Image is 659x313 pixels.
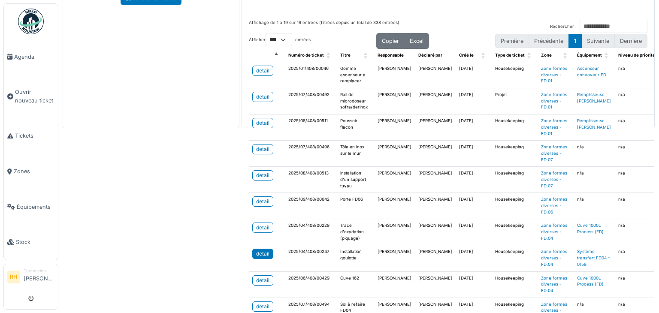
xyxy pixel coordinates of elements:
[285,114,337,141] td: 2025/08/408/00511
[456,62,492,88] td: [DATE]
[337,167,374,193] td: installation d'un support tuyau
[285,245,337,271] td: 2025/04/408/00247
[252,249,273,259] a: detail
[376,33,405,49] button: Copier
[337,114,374,141] td: Poussoir flacon
[415,114,456,141] td: [PERSON_NAME]
[256,277,269,284] div: detail
[492,141,538,167] td: Housekeeping
[256,67,269,75] div: detail
[17,203,54,211] span: Équipements
[577,223,604,234] a: Cuve 1000L Process (FD)
[410,38,423,44] span: Excel
[4,118,58,154] a: Tickets
[374,193,415,219] td: [PERSON_NAME]
[492,193,538,219] td: Housekeeping
[574,141,615,167] td: n/a
[568,34,582,48] button: 1
[541,197,567,214] a: Zone formes diverses - FD.06
[256,145,269,153] div: detail
[252,170,273,181] a: detail
[7,271,20,283] li: RH
[527,49,532,62] span: Type de ticket: Activate to sort
[418,53,442,57] span: Déclaré par
[618,53,655,57] span: Niveau de priorité
[249,33,311,46] label: Afficher entrées
[14,167,54,175] span: Zones
[7,268,54,288] a: RH Technicien[PERSON_NAME]
[382,38,399,44] span: Copier
[415,271,456,298] td: [PERSON_NAME]
[492,219,538,245] td: Housekeeping
[249,20,399,33] div: Affichage de 1 à 19 sur 19 entrées (filtrées depuis un total de 338 entrées)
[252,223,273,233] a: detail
[605,49,610,62] span: Équipement: Activate to sort
[577,92,611,103] a: Remplisseuse [PERSON_NAME]
[456,271,492,298] td: [DATE]
[16,238,54,246] span: Stock
[374,271,415,298] td: [PERSON_NAME]
[340,53,351,57] span: Titre
[492,114,538,141] td: Housekeeping
[337,88,374,114] td: Rail de microdoseur sofra/derinox
[374,141,415,167] td: [PERSON_NAME]
[541,223,567,240] a: Zone formes diverses - FD.04
[481,49,487,62] span: Créé le: Activate to sort
[326,49,332,62] span: Numéro de ticket: Activate to sort
[456,193,492,219] td: [DATE]
[252,144,273,154] a: detail
[285,62,337,88] td: 2025/01/408/00046
[577,276,604,287] a: Cuve 1000L Process (FD)
[415,167,456,193] td: [PERSON_NAME]
[563,49,568,62] span: Zone: Activate to sort
[459,53,474,57] span: Créé le
[456,167,492,193] td: [DATE]
[415,245,456,271] td: [PERSON_NAME]
[252,118,273,128] a: detail
[415,219,456,245] td: [PERSON_NAME]
[256,303,269,310] div: detail
[24,268,54,274] div: Technicien
[374,88,415,114] td: [PERSON_NAME]
[337,219,374,245] td: Trace d'oxydation (piquage)
[492,62,538,88] td: Housekeeping
[574,193,615,219] td: n/a
[288,53,324,57] span: Numéro de ticket
[541,144,567,162] a: Zone formes diverses - FD.07
[4,189,58,225] a: Équipements
[285,88,337,114] td: 2025/07/408/00492
[492,271,538,298] td: Housekeeping
[415,141,456,167] td: [PERSON_NAME]
[374,62,415,88] td: [PERSON_NAME]
[574,167,615,193] td: n/a
[374,219,415,245] td: [PERSON_NAME]
[337,141,374,167] td: Tôle en inox sur le mur
[337,271,374,298] td: Cuve 162
[256,93,269,101] div: detail
[456,88,492,114] td: [DATE]
[541,171,567,188] a: Zone formes diverses - FD.07
[285,167,337,193] td: 2025/08/408/00513
[541,53,552,57] span: Zone
[24,268,54,286] li: [PERSON_NAME]
[256,172,269,179] div: detail
[492,167,538,193] td: Housekeeping
[256,250,269,258] div: detail
[252,196,273,207] a: detail
[14,53,54,61] span: Agenda
[364,49,369,62] span: Titre: Activate to sort
[266,33,292,46] select: Afficherentrées
[492,245,538,271] td: Housekeeping
[252,275,273,286] a: detail
[456,219,492,245] td: [DATE]
[374,245,415,271] td: [PERSON_NAME]
[252,301,273,312] a: detail
[285,219,337,245] td: 2025/04/408/00229
[252,66,273,76] a: detail
[541,249,567,266] a: Zone formes diverses - FD.04
[456,114,492,141] td: [DATE]
[256,224,269,232] div: detail
[256,119,269,127] div: detail
[550,24,577,30] label: Rechercher :
[374,167,415,193] td: [PERSON_NAME]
